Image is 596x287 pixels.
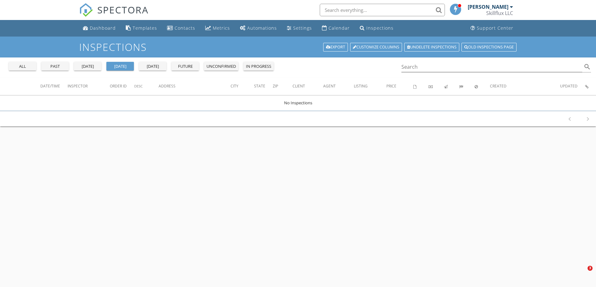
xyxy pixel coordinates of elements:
[319,22,352,34] a: Calendar
[40,77,68,95] th: Date/Time: Not sorted.
[141,63,164,70] div: [DATE]
[273,77,293,95] th: Zip: Not sorted.
[293,77,323,95] th: Client: Not sorted.
[134,84,143,88] span: Desc
[386,83,396,89] span: Price
[468,4,508,10] div: [PERSON_NAME]
[323,43,348,52] a: Export
[413,77,429,95] th: Agreements signed: Not sorted.
[159,77,231,95] th: Address: Not sorted.
[293,25,312,31] div: Settings
[40,83,60,89] span: Date/Time
[293,83,305,89] span: Client
[386,77,413,95] th: Price: Not sorted.
[320,4,445,16] input: Search everything...
[354,83,368,89] span: Listing
[109,63,131,70] div: [DATE]
[90,25,116,31] div: Dashboard
[357,22,396,34] a: Inspections
[490,77,560,95] th: Created: Not sorted.
[79,3,93,17] img: The Best Home Inspection Software - Spectora
[110,77,134,95] th: Order ID: Not sorted.
[401,62,583,72] input: Search
[588,266,593,271] span: 3
[366,25,394,31] div: Inspections
[175,25,195,31] div: Contacts
[231,77,254,95] th: City: Not sorted.
[560,77,585,95] th: Updated: Not sorted.
[490,83,507,89] span: Created
[41,62,69,71] button: past
[477,25,513,31] div: Support Center
[329,25,350,31] div: Calendar
[246,63,271,70] div: in progress
[134,77,159,95] th: Desc: Not sorted.
[106,62,134,71] button: [DATE]
[139,62,166,71] button: [DATE]
[323,83,336,89] span: Agent
[429,77,444,95] th: Paid: Not sorted.
[560,83,578,89] span: Updated
[159,83,176,89] span: Address
[404,43,459,52] a: Undelete inspections
[80,22,118,34] a: Dashboard
[243,62,274,71] button: in progress
[203,22,232,34] a: Metrics
[254,83,265,89] span: State
[133,25,157,31] div: Templates
[74,62,101,71] button: [DATE]
[110,83,127,89] span: Order ID
[459,77,475,95] th: Submitted: Not sorted.
[68,83,88,89] span: Inspector
[97,3,149,16] span: SPECTORA
[79,8,149,22] a: SPECTORA
[461,43,517,52] a: Old inspections page
[247,25,277,31] div: Automations
[171,62,199,71] button: future
[213,25,230,31] div: Metrics
[585,77,596,95] th: Inspection Details: Not sorted.
[575,266,590,281] iframe: Intercom live chat
[237,22,279,34] a: Automations (Basic)
[68,77,110,95] th: Inspector: Not sorted.
[204,62,238,71] button: unconfirmed
[231,83,238,89] span: City
[583,63,591,71] i: search
[444,77,459,95] th: Published: Not sorted.
[44,63,66,70] div: past
[350,43,402,52] a: Customize Columns
[76,63,99,70] div: [DATE]
[165,22,198,34] a: Contacts
[486,10,513,16] div: Skillflux LLC
[9,62,36,71] button: all
[273,83,278,89] span: Zip
[174,63,196,70] div: future
[123,22,160,34] a: Templates
[323,77,354,95] th: Agent: Not sorted.
[11,63,34,70] div: all
[475,77,490,95] th: Canceled: Not sorted.
[468,22,516,34] a: Support Center
[354,77,386,95] th: Listing: Not sorted.
[79,42,517,52] h1: Inspections
[284,22,314,34] a: Settings
[254,77,273,95] th: State: Not sorted.
[206,63,236,70] div: unconfirmed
